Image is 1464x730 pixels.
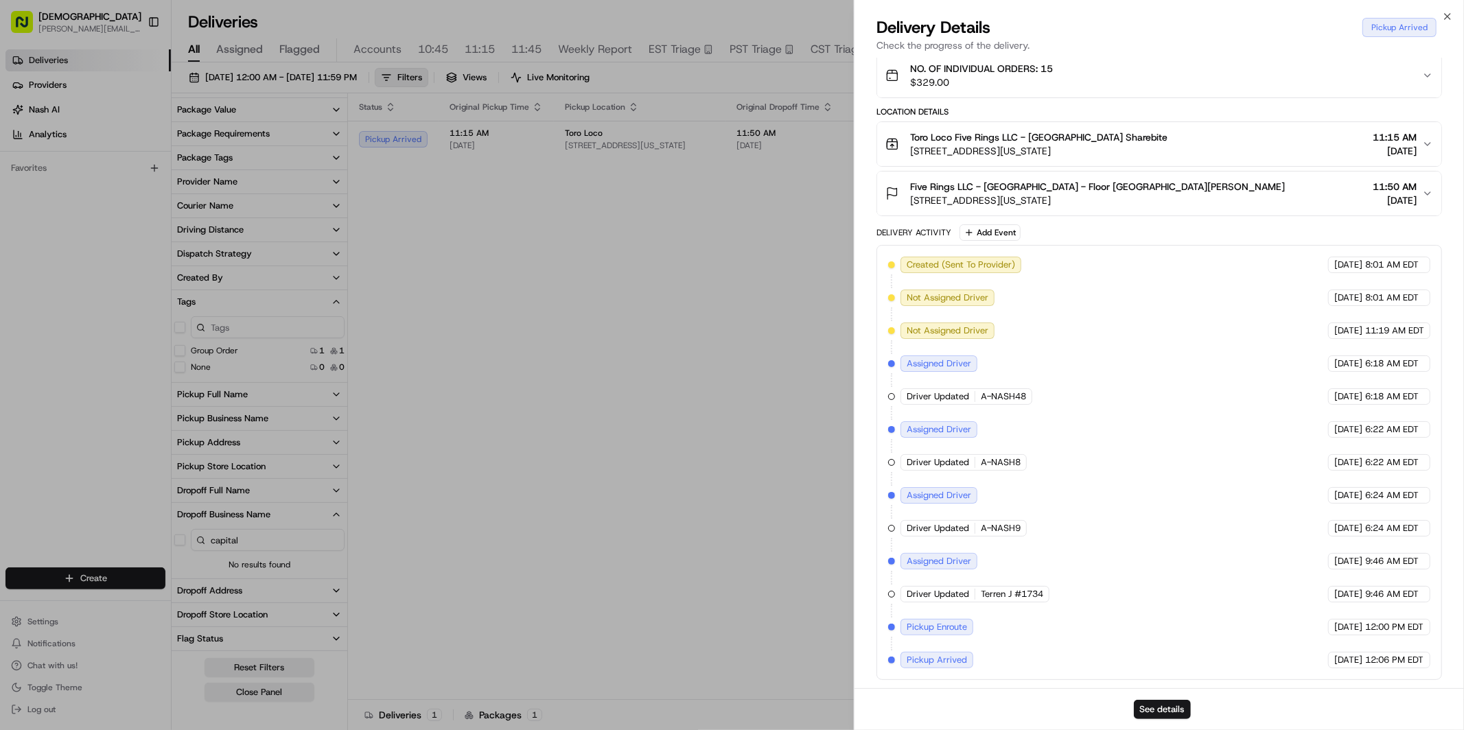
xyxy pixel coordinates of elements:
[981,390,1026,403] span: A-NASH48
[1334,621,1362,633] span: [DATE]
[1334,390,1362,403] span: [DATE]
[907,654,967,666] span: Pickup Arrived
[47,131,225,145] div: Start new chat
[97,232,166,243] a: Powered byPylon
[1365,292,1419,304] span: 8:01 AM EDT
[907,522,969,534] span: Driver Updated
[1373,144,1417,158] span: [DATE]
[1373,193,1417,207] span: [DATE]
[137,233,166,243] span: Pylon
[1334,292,1362,304] span: [DATE]
[1334,654,1362,666] span: [DATE]
[907,390,969,403] span: Driver Updated
[27,199,105,213] span: Knowledge Base
[877,122,1441,166] button: Toro Loco Five Rings LLC - [GEOGRAPHIC_DATA] Sharebite[STREET_ADDRESS][US_STATE]11:15 AM[DATE]
[907,357,971,370] span: Assigned Driver
[910,75,1053,89] span: $329.00
[1334,456,1362,469] span: [DATE]
[1334,325,1362,337] span: [DATE]
[907,325,988,337] span: Not Assigned Driver
[1365,259,1419,271] span: 8:01 AM EDT
[233,135,250,152] button: Start new chat
[1334,357,1362,370] span: [DATE]
[1334,588,1362,600] span: [DATE]
[876,16,990,38] span: Delivery Details
[1334,522,1362,534] span: [DATE]
[877,172,1441,215] button: Five Rings LLC - [GEOGRAPHIC_DATA] - Floor [GEOGRAPHIC_DATA][PERSON_NAME][STREET_ADDRESS][US_STAT...
[8,193,111,218] a: 📗Knowledge Base
[910,144,1167,158] span: [STREET_ADDRESS][US_STATE]
[910,62,1053,75] span: NO. OF INDIVIDUAL ORDERS: 15
[116,200,127,211] div: 💻
[1365,357,1419,370] span: 6:18 AM EDT
[1365,423,1419,436] span: 6:22 AM EDT
[960,224,1021,241] button: Add Event
[14,131,38,156] img: 1736555255976-a54dd68f-1ca7-489b-9aae-adbdc363a1c4
[1365,456,1419,469] span: 6:22 AM EDT
[1334,259,1362,271] span: [DATE]
[47,145,174,156] div: We're available if you need us!
[910,180,1285,193] span: Five Rings LLC - [GEOGRAPHIC_DATA] - Floor [GEOGRAPHIC_DATA][PERSON_NAME]
[1365,390,1419,403] span: 6:18 AM EDT
[130,199,220,213] span: API Documentation
[907,259,1015,271] span: Created (Sent To Provider)
[907,555,971,567] span: Assigned Driver
[1365,588,1419,600] span: 9:46 AM EDT
[907,621,967,633] span: Pickup Enroute
[876,227,951,238] div: Delivery Activity
[981,588,1043,600] span: Terren J #1734
[1365,325,1424,337] span: 11:19 AM EDT
[907,489,971,502] span: Assigned Driver
[981,456,1021,469] span: A-NASH8
[14,200,25,211] div: 📗
[1334,555,1362,567] span: [DATE]
[1134,700,1191,719] button: See details
[14,14,41,41] img: Nash
[1373,130,1417,144] span: 11:15 AM
[877,54,1441,97] button: NO. OF INDIVIDUAL ORDERS: 15$329.00
[1365,489,1419,502] span: 6:24 AM EDT
[876,38,1442,52] p: Check the progress of the delivery.
[907,456,969,469] span: Driver Updated
[981,522,1021,534] span: A-NASH9
[910,130,1167,144] span: Toro Loco Five Rings LLC - [GEOGRAPHIC_DATA] Sharebite
[1365,654,1424,666] span: 12:06 PM EDT
[36,89,226,103] input: Clear
[14,55,250,77] p: Welcome 👋
[910,193,1285,207] span: [STREET_ADDRESS][US_STATE]
[1365,621,1424,633] span: 12:00 PM EDT
[1373,180,1417,193] span: 11:50 AM
[907,292,988,304] span: Not Assigned Driver
[1365,522,1419,534] span: 6:24 AM EDT
[907,423,971,436] span: Assigned Driver
[111,193,226,218] a: 💻API Documentation
[1365,555,1419,567] span: 9:46 AM EDT
[1334,423,1362,436] span: [DATE]
[876,106,1442,117] div: Location Details
[907,588,969,600] span: Driver Updated
[1334,489,1362,502] span: [DATE]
